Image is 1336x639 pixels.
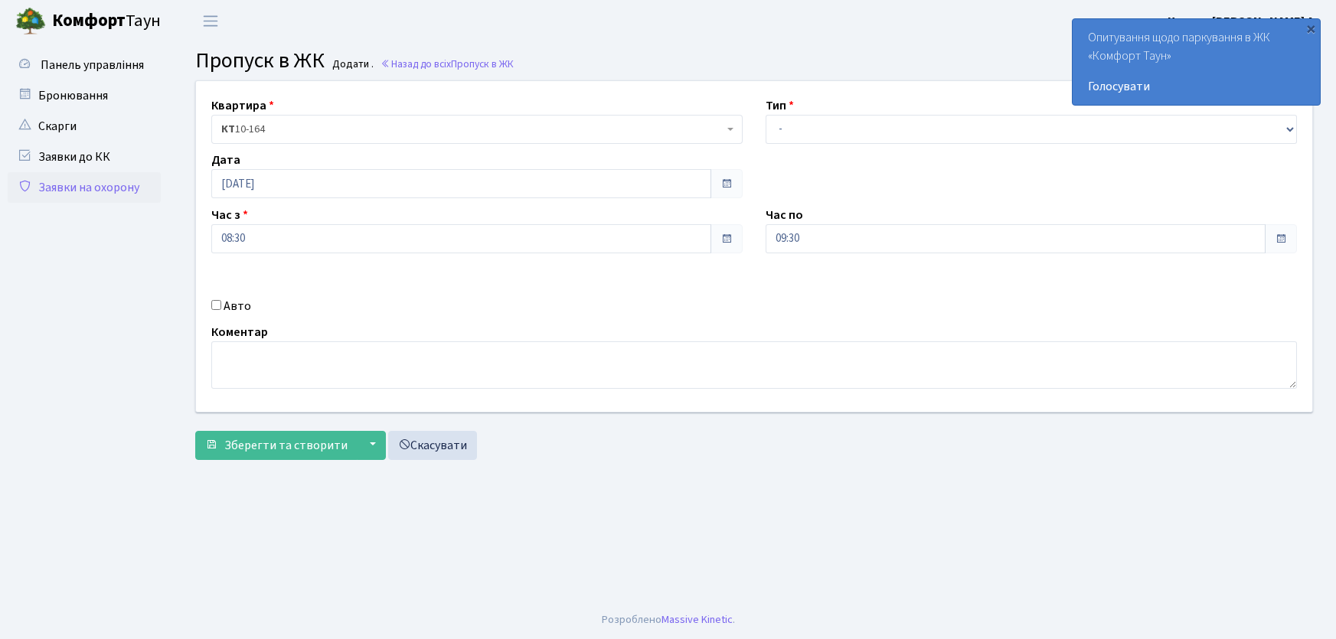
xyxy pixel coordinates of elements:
[224,297,251,315] label: Авто
[191,8,230,34] button: Переключити навігацію
[1168,13,1318,30] b: Цитрус [PERSON_NAME] А.
[766,96,794,115] label: Тип
[8,80,161,111] a: Бронювання
[211,323,268,341] label: Коментар
[602,611,735,628] div: Розроблено .
[1303,21,1318,36] div: ×
[211,115,743,144] span: <b>КТ</b>&nbsp;&nbsp;&nbsp;&nbsp;10-164
[52,8,161,34] span: Таун
[211,206,248,224] label: Час з
[766,206,803,224] label: Час по
[52,8,126,33] b: Комфорт
[1073,19,1320,105] div: Опитування щодо паркування в ЖК «Комфорт Таун»
[195,431,358,460] button: Зберегти та створити
[15,6,46,37] img: logo.png
[1088,77,1305,96] a: Голосувати
[451,57,514,71] span: Пропуск в ЖК
[329,58,374,71] small: Додати .
[388,431,477,460] a: Скасувати
[195,45,325,76] span: Пропуск в ЖК
[224,437,348,454] span: Зберегти та створити
[8,50,161,80] a: Панель управління
[8,142,161,172] a: Заявки до КК
[221,122,724,137] span: <b>КТ</b>&nbsp;&nbsp;&nbsp;&nbsp;10-164
[661,611,733,628] a: Massive Kinetic
[8,172,161,203] a: Заявки на охорону
[1168,12,1318,31] a: Цитрус [PERSON_NAME] А.
[221,122,235,137] b: КТ
[8,111,161,142] a: Скарги
[211,151,240,169] label: Дата
[41,57,144,73] span: Панель управління
[211,96,274,115] label: Квартира
[381,57,514,71] a: Назад до всіхПропуск в ЖК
